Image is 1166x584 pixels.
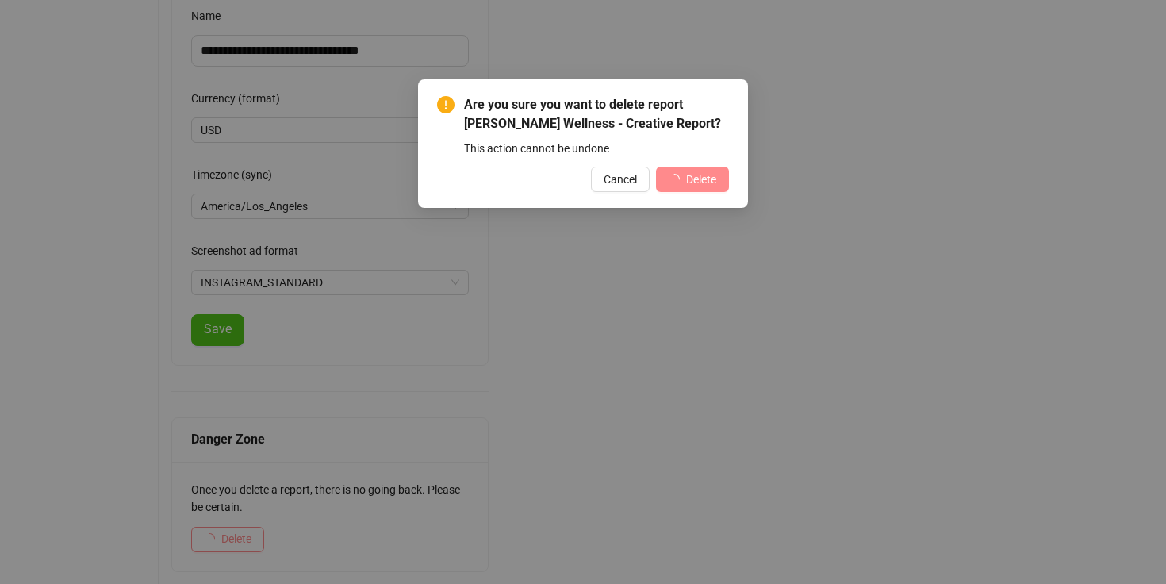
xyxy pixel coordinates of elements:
[591,167,650,192] button: Cancel
[656,167,729,192] button: Delete
[666,171,682,187] span: loading
[464,95,729,133] span: Are you sure you want to delete report [PERSON_NAME] Wellness - Creative Report?
[686,173,716,186] span: Delete
[437,96,455,113] span: exclamation-circle
[604,173,637,186] span: Cancel
[464,140,729,157] div: This action cannot be undone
